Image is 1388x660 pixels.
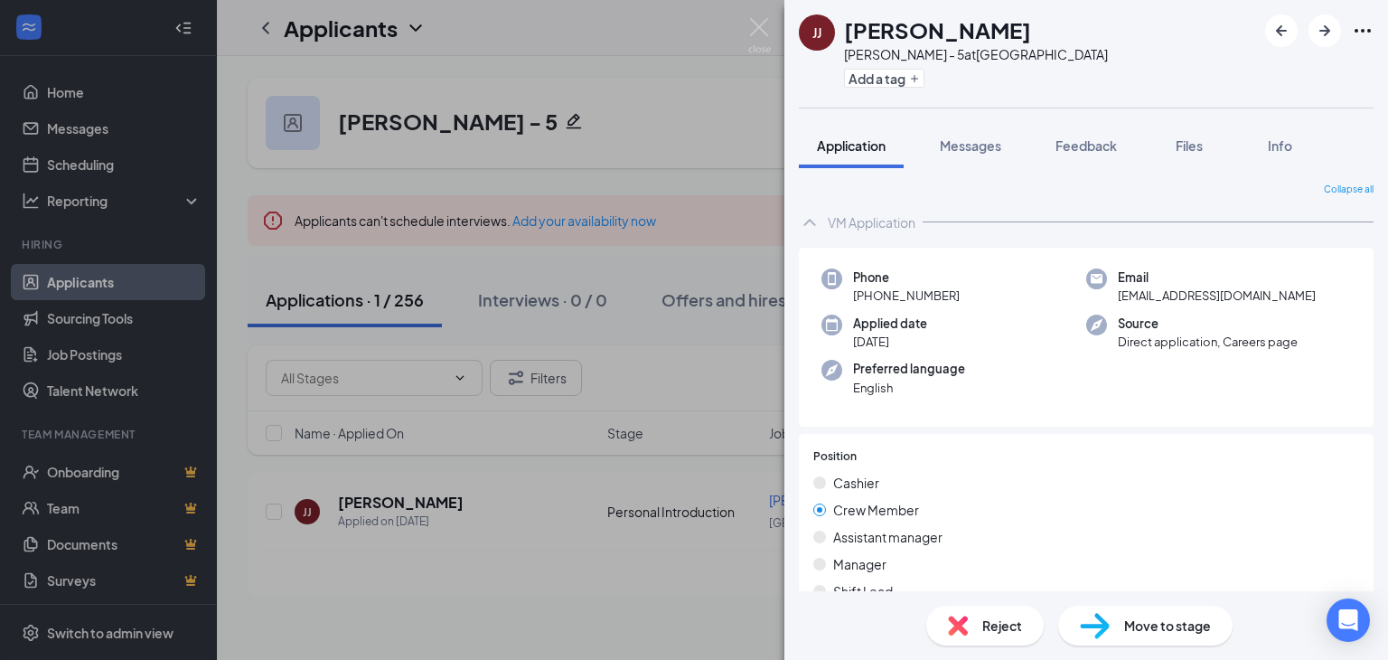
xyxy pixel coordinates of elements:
[853,333,927,351] span: [DATE]
[1324,183,1374,197] span: Collapse all
[1308,14,1341,47] button: ArrowRight
[844,14,1031,45] h1: [PERSON_NAME]
[833,554,886,574] span: Manager
[813,448,857,466] span: Position
[828,213,915,231] div: VM Application
[844,69,924,88] button: PlusAdd a tag
[844,45,1108,63] div: [PERSON_NAME] - 5 at [GEOGRAPHIC_DATA]
[1268,137,1292,154] span: Info
[1124,616,1211,636] span: Move to stage
[1118,333,1298,351] span: Direct application, Careers page
[853,315,927,333] span: Applied date
[853,287,960,305] span: [PHONE_NUMBER]
[833,473,879,493] span: Cashier
[1352,20,1374,42] svg: Ellipses
[1314,20,1336,42] svg: ArrowRight
[940,137,1001,154] span: Messages
[1265,14,1298,47] button: ArrowLeftNew
[1271,20,1292,42] svg: ArrowLeftNew
[1055,137,1117,154] span: Feedback
[853,269,960,287] span: Phone
[812,24,821,42] div: JJ
[1118,269,1316,287] span: Email
[1327,599,1370,642] div: Open Intercom Messenger
[833,500,919,520] span: Crew Member
[982,616,1022,636] span: Reject
[1118,315,1298,333] span: Source
[833,581,893,601] span: Shift Lead
[1118,287,1316,305] span: [EMAIL_ADDRESS][DOMAIN_NAME]
[909,73,920,84] svg: Plus
[817,137,886,154] span: Application
[853,360,965,378] span: Preferred language
[1176,137,1203,154] span: Files
[833,527,943,547] span: Assistant manager
[853,379,965,397] span: English
[799,212,821,233] svg: ChevronUp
